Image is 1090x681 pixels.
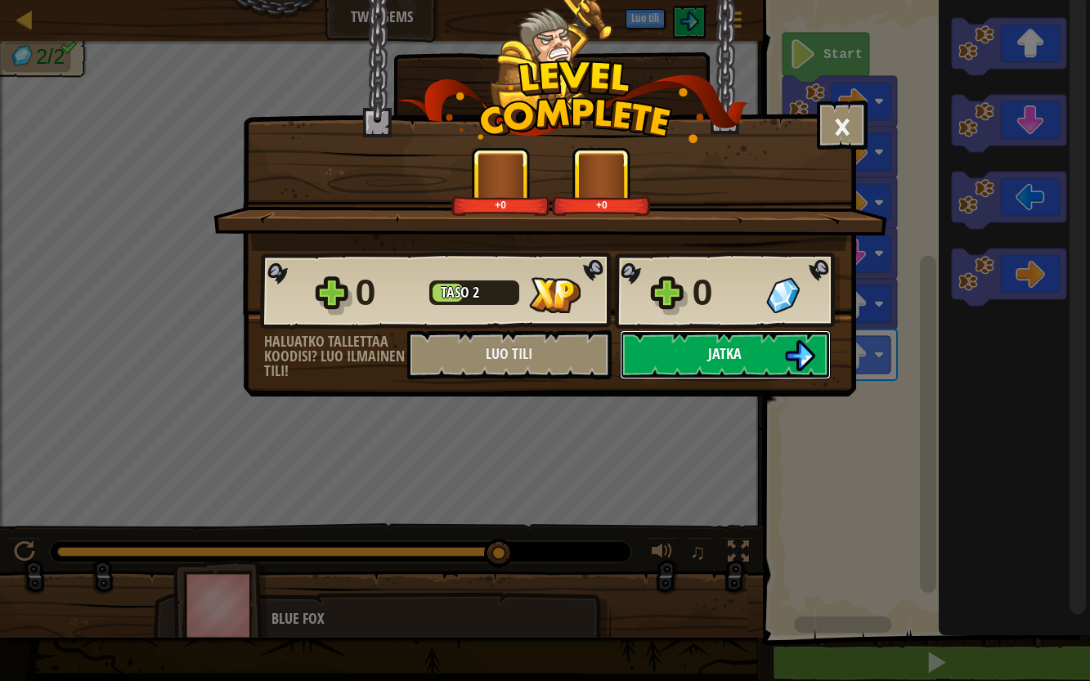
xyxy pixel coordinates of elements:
img: Jalokiviä [766,277,800,313]
img: level_complete.png [397,60,748,143]
div: 0 [693,267,756,319]
div: Haluatko tallettaa koodisi? Luo ilmainen tili! [264,334,407,379]
button: Luo tili [407,330,612,379]
img: Kokemusta [529,277,581,313]
div: +0 [455,199,547,211]
button: Jatka [620,330,831,379]
div: +0 [555,199,648,211]
span: Taso [441,282,473,302]
div: 0 [356,267,419,319]
img: Jatka [784,340,815,371]
button: × [817,101,868,150]
span: Jatka [708,343,742,364]
span: 2 [473,282,479,302]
